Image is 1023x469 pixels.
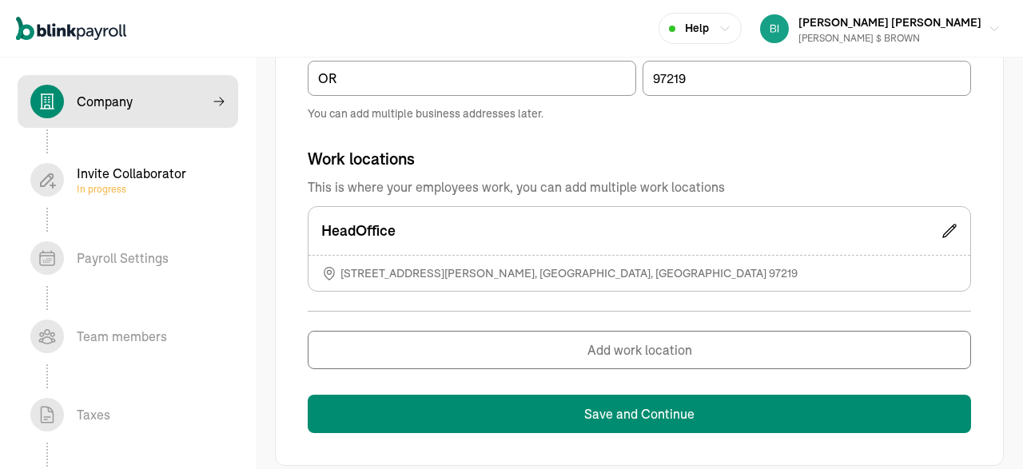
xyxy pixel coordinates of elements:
div: [PERSON_NAME] $ BROWN [798,31,981,46]
span: Payroll Settings [18,232,238,284]
span: This is where your employees work, you can add multiple work locations [308,177,971,197]
nav: Global [16,6,126,52]
input: State [308,61,636,96]
p: HeadOffice [321,220,396,242]
span: Company [18,75,238,128]
button: Add work location [308,331,971,369]
span: In progress [77,183,186,196]
button: [PERSON_NAME] [PERSON_NAME][PERSON_NAME] $ BROWN [754,9,1007,49]
div: Invite Collaborator [77,164,186,196]
button: Help [659,13,742,44]
span: Help [685,20,709,37]
span: [PERSON_NAME] [PERSON_NAME] [798,15,981,30]
input: Zip code [643,61,971,96]
div: Payroll Settings [77,248,169,268]
span: Team members [18,310,238,363]
div: Company [77,92,133,111]
span: [STREET_ADDRESS][PERSON_NAME] , [GEOGRAPHIC_DATA] , [GEOGRAPHIC_DATA] 97219 [340,265,798,281]
span: Taxes [18,388,238,441]
span: You can add multiple business addresses later. [308,105,971,121]
span: Work locations [308,149,415,169]
iframe: Chat Widget [943,392,1023,469]
span: Invite CollaboratorIn progress [18,153,238,206]
button: Save and Continue [308,395,971,433]
div: Taxes [77,405,110,424]
div: Team members [77,327,167,346]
